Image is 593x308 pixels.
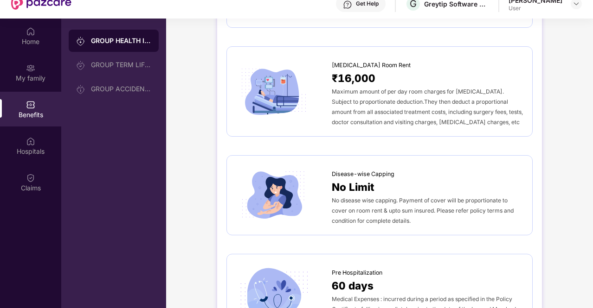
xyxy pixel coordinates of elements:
img: svg+xml;base64,PHN2ZyB3aWR0aD0iMjAiIGhlaWdodD0iMjAiIHZpZXdCb3g9IjAgMCAyMCAyMCIgZmlsbD0ibm9uZSIgeG... [76,37,85,46]
img: svg+xml;base64,PHN2ZyBpZD0iSG9zcGl0YWxzIiB4bWxucz0iaHR0cDovL3d3dy53My5vcmcvMjAwMC9zdmciIHdpZHRoPS... [26,137,35,146]
div: GROUP TERM LIFE INSURANCE [91,61,151,69]
img: svg+xml;base64,PHN2ZyBpZD0iSG9tZSIgeG1sbnM9Imh0dHA6Ly93d3cudzMub3JnLzIwMDAvc3ZnIiB3aWR0aD0iMjAiIG... [26,27,35,36]
img: svg+xml;base64,PHN2ZyB3aWR0aD0iMjAiIGhlaWdodD0iMjAiIHZpZXdCb3g9IjAgMCAyMCAyMCIgZmlsbD0ibm9uZSIgeG... [76,85,85,94]
img: svg+xml;base64,PHN2ZyBpZD0iQmVuZWZpdHMiIHhtbG5zPSJodHRwOi8vd3d3LnczLm9yZy8yMDAwL3N2ZyIgd2lkdGg9Ij... [26,100,35,109]
div: GROUP ACCIDENTAL INSURANCE [91,85,151,93]
span: No Limit [332,179,374,195]
img: icon [236,169,311,221]
span: ₹16,000 [332,70,375,86]
img: svg+xml;base64,PHN2ZyB3aWR0aD0iMjAiIGhlaWdodD0iMjAiIHZpZXdCb3g9IjAgMCAyMCAyMCIgZmlsbD0ibm9uZSIgeG... [76,61,85,70]
img: svg+xml;base64,PHN2ZyB3aWR0aD0iMjAiIGhlaWdodD0iMjAiIHZpZXdCb3g9IjAgMCAyMCAyMCIgZmlsbD0ibm9uZSIgeG... [26,63,35,73]
span: No disease wise capping. Payment of cover will be proportionate to cover on room rent & upto sum ... [332,197,514,224]
img: svg+xml;base64,PHN2ZyBpZD0iQ2xhaW0iIHhtbG5zPSJodHRwOi8vd3d3LnczLm9yZy8yMDAwL3N2ZyIgd2lkdGg9IjIwIi... [26,173,35,182]
div: GROUP HEALTH INSURANCE [91,36,151,45]
span: Pre Hospitalization [332,268,382,277]
span: Maximum amount of per day room charges for [MEDICAL_DATA]. Subject to proportionate deduction.The... [332,88,523,126]
div: User [509,5,562,12]
img: icon [236,65,311,118]
span: 60 days [332,277,374,294]
span: [MEDICAL_DATA] Room Rent [332,61,411,70]
span: Disease-wise Capping [332,170,394,179]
